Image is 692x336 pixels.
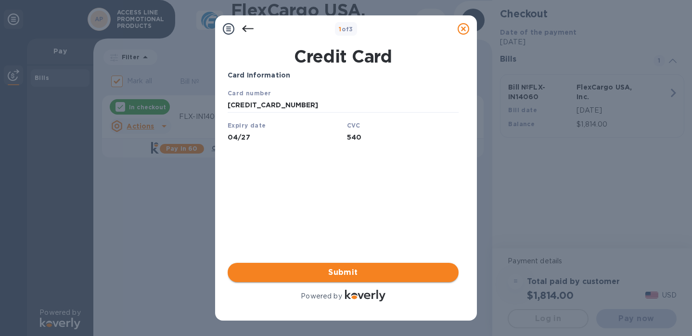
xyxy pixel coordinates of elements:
[339,26,341,33] span: 1
[228,263,459,282] button: Submit
[345,290,385,301] img: Logo
[301,291,342,301] p: Powered by
[119,42,231,56] input: Enter secure code
[339,26,353,33] b: of 3
[224,46,462,66] h1: Credit Card
[228,71,290,79] b: Card Information
[235,267,451,278] span: Submit
[228,88,459,143] iframe: Your browser does not support iframes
